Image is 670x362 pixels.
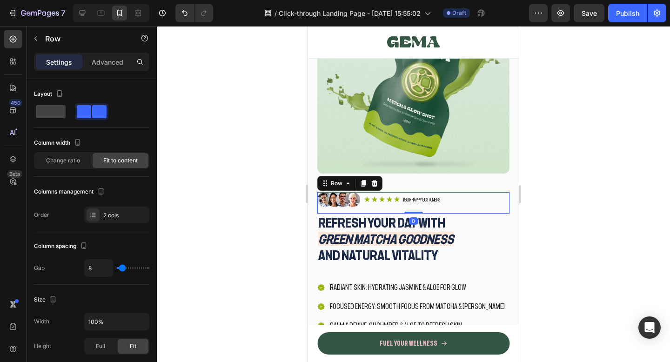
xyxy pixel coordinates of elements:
div: Beta [7,170,22,178]
input: Auto [85,260,113,276]
button: Publish [608,4,647,22]
span: Fit to content [103,156,138,165]
div: Order [34,211,49,219]
p: Calm & Revive: Cucumber & aloe to refresh skin [22,295,197,304]
p: Advanced [92,57,123,67]
span: Click-through Landing Page - [DATE] 15:55:02 [279,8,421,18]
div: Column width [34,137,83,149]
div: Column spacing [34,240,89,253]
p: Settings [46,57,72,67]
div: 2 cols [103,211,147,220]
span: Fit [130,342,136,350]
i: green matcha goodness [10,206,146,220]
span: Save [582,9,597,17]
p: Radiant Skin: Hydrating jasmine & aloe for glow [22,256,197,266]
span: / [275,8,277,18]
div: 450 [9,99,22,107]
iframe: Design area [308,26,519,362]
h2: Refresh your day with and natural vitality [9,188,201,238]
div: Columns management [34,186,107,198]
div: Layout [34,88,65,101]
div: Size [34,294,59,306]
span: Draft [452,9,466,17]
button: Save [574,4,604,22]
div: Width [34,317,49,326]
input: Auto [85,313,149,330]
div: Undo/Redo [175,4,213,22]
p: 7 [61,7,65,19]
p: 1500+ Happy Customers [95,170,132,177]
div: Gap [34,264,45,272]
div: Open Intercom Messenger [638,316,661,339]
span: Full [96,342,105,350]
span: Change ratio [46,156,80,165]
button: 7 [4,4,69,22]
p: Focused Energy: Smooth focus from matcha & [PERSON_NAME] [22,275,197,285]
img: gempages_572965129692382433-62245c7f-53c1-499a-9656-83ab2f392410.png [9,166,52,181]
div: Row [21,153,36,161]
div: 0 [101,191,110,199]
p: Row [45,33,124,44]
div: Publish [616,8,639,18]
div: Height [34,342,51,350]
